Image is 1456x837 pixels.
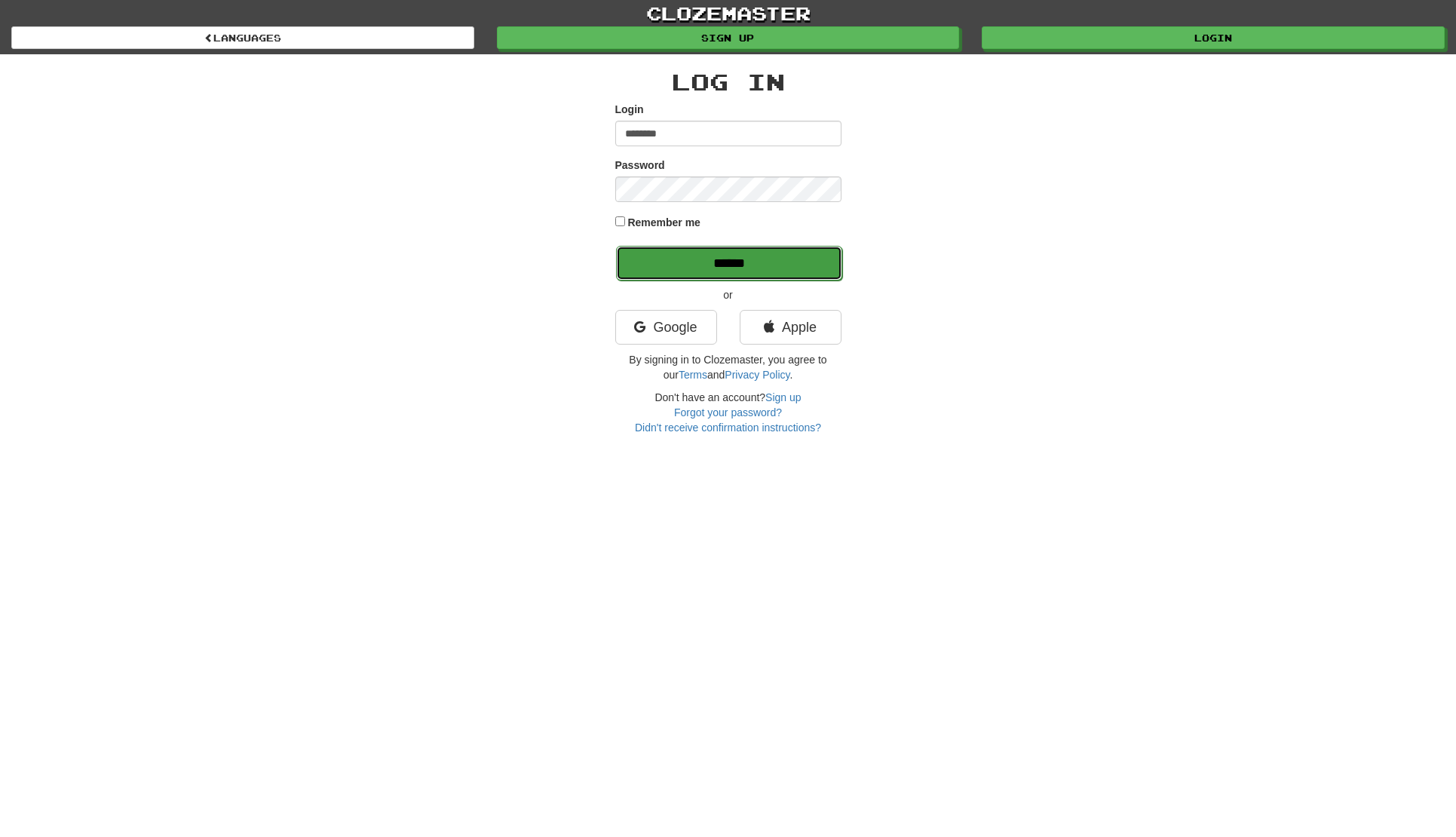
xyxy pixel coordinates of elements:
[497,26,960,49] a: Sign up
[615,69,841,94] h2: Log In
[982,26,1445,49] a: Login
[11,26,474,49] a: Languages
[615,310,717,345] a: Google
[615,102,644,117] label: Login
[635,422,821,434] a: Didn't receive confirmation instructions?
[674,406,782,418] a: Forgot your password?
[679,369,707,381] a: Terms
[740,310,841,345] a: Apple
[765,391,801,403] a: Sign up
[615,158,665,173] label: Password
[725,369,789,381] a: Privacy Policy
[627,215,700,230] label: Remember me
[615,352,841,382] p: By signing in to Clozemaster, you agree to our and .
[615,390,841,435] div: Don't have an account?
[615,287,841,302] p: or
